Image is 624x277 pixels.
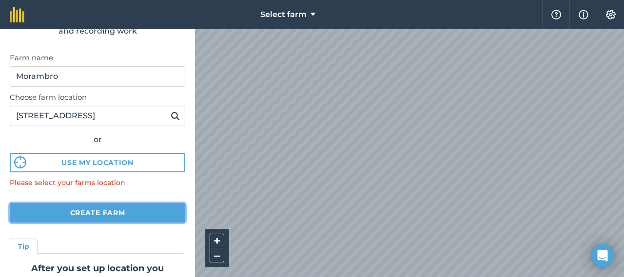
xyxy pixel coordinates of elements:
img: svg+xml;base64,PHN2ZyB4bWxucz0iaHR0cDovL3d3dy53My5vcmcvMjAwMC9zdmciIHdpZHRoPSIxNyIgaGVpZ2h0PSIxNy... [579,9,588,20]
div: Please select your farms location [10,177,185,188]
label: Choose farm location [10,92,185,103]
span: Select farm [260,9,307,20]
img: A cog icon [605,10,617,19]
div: Open Intercom Messenger [591,244,614,267]
img: A question mark icon [550,10,562,19]
img: svg+xml;base64,PHN2ZyB4bWxucz0iaHR0cDovL3d3dy53My5vcmcvMjAwMC9zdmciIHdpZHRoPSIxOSIgaGVpZ2h0PSIyNC... [171,110,180,122]
button: + [210,234,224,248]
button: Create farm [10,203,185,222]
img: svg%3e [14,156,26,168]
div: or [10,133,185,146]
img: fieldmargin Logo [10,7,24,22]
h4: Tip [18,241,29,252]
button: Use my location [10,153,185,172]
input: Enter your farm’s address [10,106,185,126]
label: Farm name [10,52,185,64]
button: – [210,248,224,262]
input: Farm name [10,66,185,87]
